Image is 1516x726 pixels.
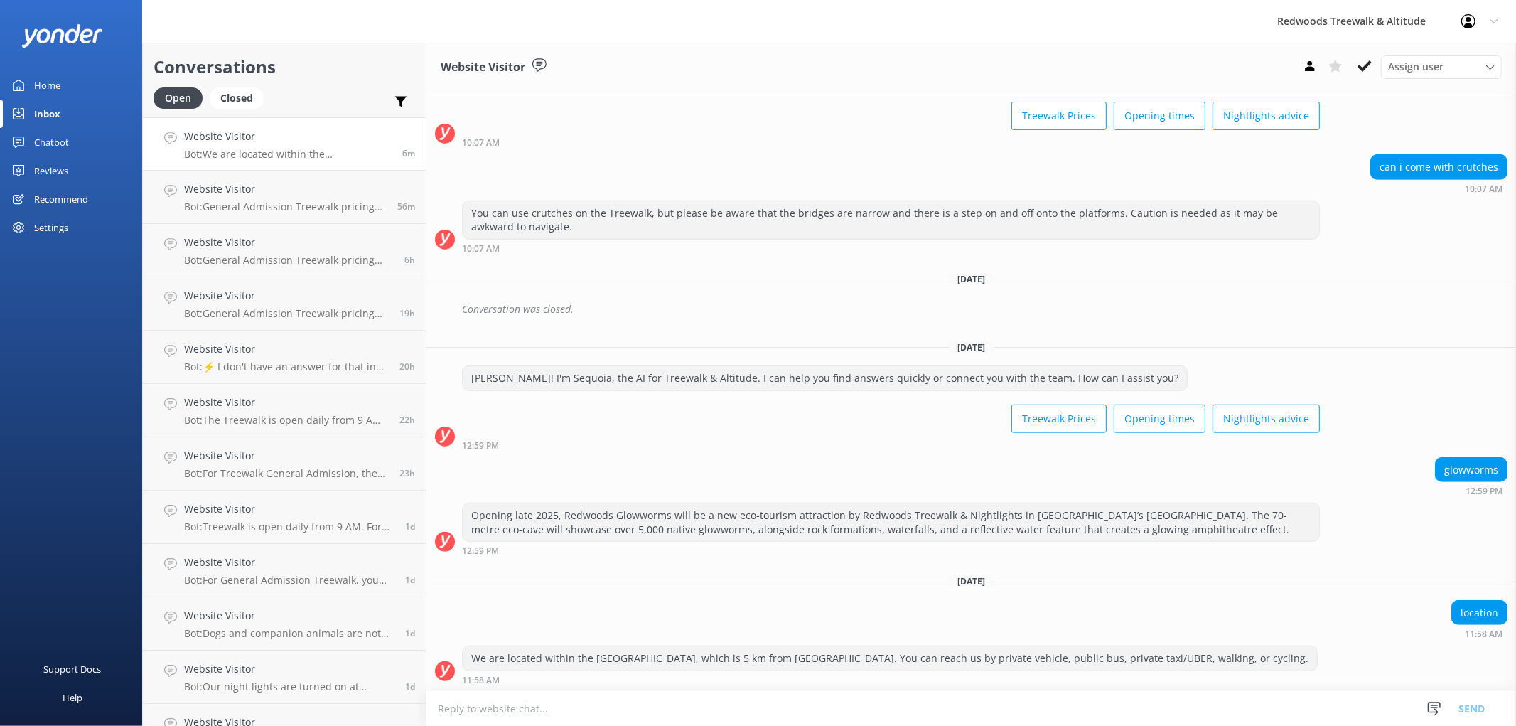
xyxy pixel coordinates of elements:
h4: Website Visitor [184,448,389,464]
strong: 10:07 AM [1465,185,1502,193]
button: Opening times [1114,102,1205,130]
div: Aug 28 2025 11:58am (UTC +12:00) Pacific/Auckland [462,675,1318,685]
span: Aug 28 2025 05:58am (UTC +12:00) Pacific/Auckland [404,254,415,266]
strong: 12:59 PM [462,547,499,555]
div: We are located within the [GEOGRAPHIC_DATA], which is 5 km from [GEOGRAPHIC_DATA]. You can reach ... [463,646,1317,671]
div: can i come with crutches [1371,155,1507,179]
p: Bot: Our night lights are turned on at sunset, and the night walk starts 20 minutes thereafter. W... [184,680,394,693]
span: Aug 27 2025 02:56am (UTC +12:00) Pacific/Auckland [405,574,415,586]
div: Chatbot [34,128,69,156]
div: 2025-08-12T14:42:22.495 [435,297,1507,321]
p: Bot: We are located within the [GEOGRAPHIC_DATA], which is 5 km from [GEOGRAPHIC_DATA]. You can r... [184,148,392,161]
span: Aug 27 2025 03:41pm (UTC +12:00) Pacific/Auckland [399,361,415,373]
div: Inbox [34,100,60,128]
div: Conversation was closed. [462,297,1507,321]
div: Aug 28 2025 11:58am (UTC +12:00) Pacific/Auckland [1451,629,1507,639]
div: Aug 08 2025 10:07am (UTC +12:00) Pacific/Auckland [462,243,1320,253]
a: Website VisitorBot:For General Admission Treewalk, you can arrive anytime from opening, which is ... [143,544,426,597]
div: Recommend [34,185,88,213]
div: Support Docs [44,655,102,683]
a: Website VisitorBot:We are located within the [GEOGRAPHIC_DATA], which is 5 km from [GEOGRAPHIC_DA... [143,117,426,171]
h3: Website Visitor [441,58,525,77]
p: Bot: General Admission Treewalk pricing starts at $42 for adults (16+ years) and $26 for children... [184,254,394,267]
a: Website VisitorBot:For Treewalk General Admission, the cost for 2 adults and up to 3 children (5-... [143,437,426,491]
div: Aug 26 2025 12:59pm (UTC +12:00) Pacific/Auckland [1435,486,1507,496]
h4: Website Visitor [184,608,394,624]
span: Aug 26 2025 05:42pm (UTC +12:00) Pacific/Auckland [405,627,415,639]
strong: 12:59 PM [462,442,499,450]
h4: Website Visitor [184,129,392,144]
a: Open [154,90,210,105]
button: Treewalk Prices [1011,405,1107,433]
a: Website VisitorBot:Dogs and companion animals are not permitted on the Treewalk or Altitude due t... [143,597,426,651]
span: Aug 26 2025 04:06pm (UTC +12:00) Pacific/Auckland [405,680,415,693]
a: Website VisitorBot:⚡ I don't have an answer for that in my knowledge base. Please try and rephras... [143,331,426,384]
div: Aug 26 2025 12:59pm (UTC +12:00) Pacific/Auckland [462,440,1320,450]
a: Website VisitorBot:Treewalk is open daily from 9 AM. For last ticket sold times, please check our... [143,491,426,544]
h4: Website Visitor [184,555,394,570]
a: Website VisitorBot:The Treewalk is open daily from 9 AM. For last ticket sold times, please check... [143,384,426,437]
h4: Website Visitor [184,341,389,357]
span: Assign user [1388,59,1444,75]
h4: Website Visitor [184,395,389,410]
div: Reviews [34,156,68,185]
h2: Conversations [154,53,415,80]
span: Aug 28 2025 11:58am (UTC +12:00) Pacific/Auckland [402,147,415,159]
div: You can use crutches on the Treewalk, but please be aware that the bridges are narrow and there i... [463,201,1319,239]
p: Bot: General Admission Treewalk pricing starts at $42 for adults (16+ years) and $26 for children... [184,201,387,213]
span: Aug 28 2025 11:07am (UTC +12:00) Pacific/Auckland [397,201,415,213]
h4: Website Visitor [184,235,394,250]
div: Opening late 2025, Redwoods Glowworms will be a new eco-tourism attraction by Redwoods Treewalk &... [463,503,1319,541]
p: Bot: Treewalk is open daily from 9 AM. For last ticket sold times, please check our website FAQs ... [184,521,394,533]
a: Website VisitorBot:General Admission Treewalk pricing starts at $42 for adults (16+ years) and $2... [143,171,426,224]
span: [DATE] [949,341,994,353]
div: Assign User [1381,55,1502,78]
div: Aug 08 2025 10:07am (UTC +12:00) Pacific/Auckland [462,137,1320,147]
p: Bot: Dogs and companion animals are not permitted on the Treewalk or Altitude due to safety conce... [184,627,394,640]
span: [DATE] [949,575,994,587]
a: Website VisitorBot:General Admission Treewalk pricing starts at $42 for adults (16+ years) and $2... [143,277,426,331]
span: [DATE] [949,273,994,285]
button: Nightlights advice [1213,405,1320,433]
div: Aug 08 2025 10:07am (UTC +12:00) Pacific/Auckland [1370,183,1507,193]
img: yonder-white-logo.png [21,24,103,48]
strong: 12:59 PM [1466,487,1502,496]
p: Bot: The Treewalk is open daily from 9 AM. For last ticket sold times, please check the website F... [184,414,389,427]
span: Aug 27 2025 04:22pm (UTC +12:00) Pacific/Auckland [399,307,415,319]
h4: Website Visitor [184,501,394,517]
a: Website VisitorBot:Our night lights are turned on at sunset, and the night walk starts 20 minutes... [143,651,426,704]
span: Aug 27 2025 10:12am (UTC +12:00) Pacific/Auckland [405,521,415,533]
a: Website VisitorBot:General Admission Treewalk pricing starts at $42 for adults (16+ years) and $2... [143,224,426,277]
p: Bot: ⚡ I don't have an answer for that in my knowledge base. Please try and rephrase your questio... [184,361,389,373]
p: Bot: General Admission Treewalk pricing starts at $42 for adults (16+ years) and $26 for children... [184,307,389,320]
span: Aug 27 2025 01:55pm (UTC +12:00) Pacific/Auckland [399,414,415,426]
button: Treewalk Prices [1011,102,1107,130]
div: Open [154,87,203,109]
p: Bot: For Treewalk General Admission, the cost for 2 adults and up to 3 children (5-15 yrs) is $12... [184,467,389,480]
h4: Website Visitor [184,181,387,197]
h4: Website Visitor [184,661,394,677]
span: Aug 27 2025 12:35pm (UTC +12:00) Pacific/Auckland [399,467,415,479]
div: [PERSON_NAME]! I'm Sequoia, the AI for Treewalk & Altitude. I can help you find answers quickly o... [463,366,1187,390]
strong: 11:58 AM [1465,630,1502,639]
div: glowworms [1436,458,1507,482]
strong: 10:07 AM [462,139,500,147]
button: Nightlights advice [1213,102,1320,130]
p: Bot: For General Admission Treewalk, you can arrive anytime from opening, which is 9 AM. For nigh... [184,574,394,587]
strong: 10:07 AM [462,245,500,253]
div: Help [63,683,82,712]
a: Closed [210,90,271,105]
div: Settings [34,213,68,242]
div: Aug 26 2025 12:59pm (UTC +12:00) Pacific/Auckland [462,545,1320,555]
strong: 11:58 AM [462,676,500,685]
h4: Website Visitor [184,288,389,304]
div: Closed [210,87,264,109]
div: location [1452,601,1507,625]
div: Home [34,71,60,100]
button: Opening times [1114,405,1205,433]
